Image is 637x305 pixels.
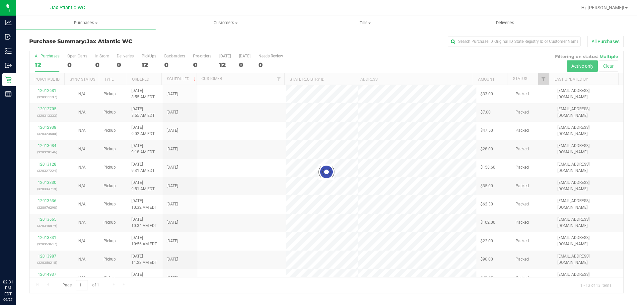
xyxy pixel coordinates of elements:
[5,62,12,69] inline-svg: Outbound
[5,91,12,97] inline-svg: Reports
[7,252,27,272] iframe: Resource center
[156,20,295,26] span: Customers
[156,16,295,30] a: Customers
[295,16,435,30] a: Tills
[296,20,435,26] span: Tills
[16,20,156,26] span: Purchases
[87,38,132,44] span: Jax Atlantic WC
[16,16,156,30] a: Purchases
[5,76,12,83] inline-svg: Retail
[448,37,581,46] input: Search Purchase ID, Original ID, State Registry ID or Customer Name...
[435,16,575,30] a: Deliveries
[3,297,13,302] p: 09/27
[29,38,227,44] h3: Purchase Summary:
[50,5,85,11] span: Jax Atlantic WC
[3,279,13,297] p: 02:31 PM EDT
[5,34,12,40] inline-svg: Inbound
[581,5,624,10] span: Hi, [PERSON_NAME]!
[5,48,12,54] inline-svg: Inventory
[487,20,523,26] span: Deliveries
[587,36,624,47] button: All Purchases
[5,19,12,26] inline-svg: Analytics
